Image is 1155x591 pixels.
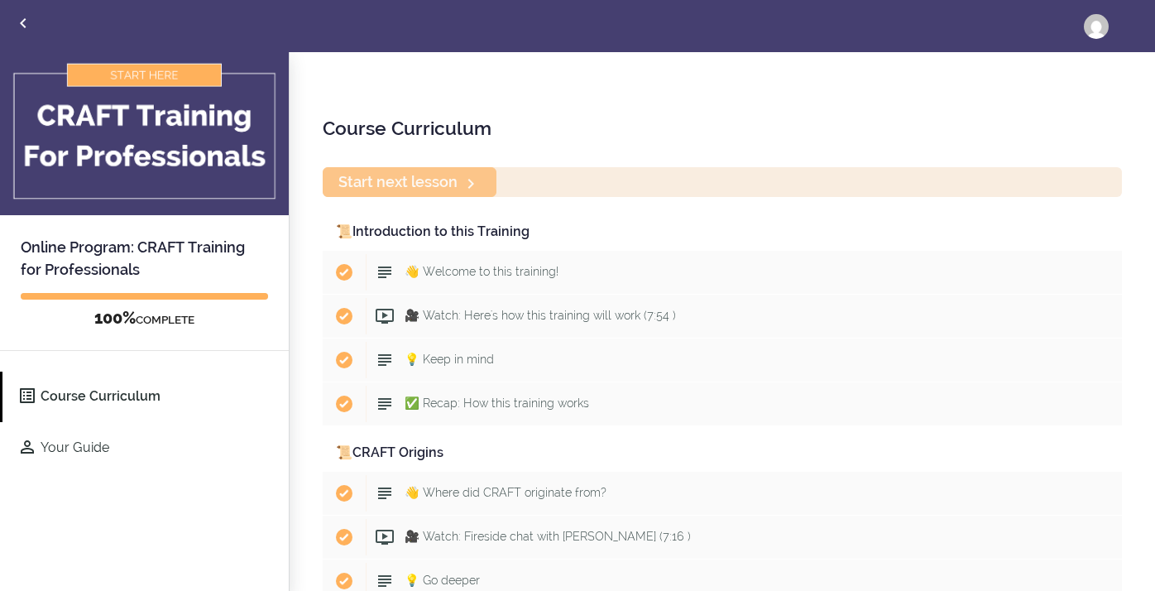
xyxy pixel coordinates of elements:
[405,309,676,322] span: 🎥 Watch: Here's how this training will work (7:54 )
[405,265,558,278] span: 👋 Welcome to this training!
[323,214,1122,251] div: 📜Introduction to this Training
[323,435,1122,472] div: 📜CRAFT Origins
[323,339,366,382] span: Completed item
[405,486,606,499] span: 👋 Where did CRAFT originate from?
[1,1,46,50] a: Back to courses
[323,516,1122,559] a: Completed item 🎥 Watch: Fireside chat with [PERSON_NAME] (7:16 )
[13,13,33,33] svg: Back to courses
[323,472,1122,515] a: Completed item 👋 Where did CRAFT originate from?
[21,308,268,329] div: COMPLETE
[323,295,366,338] span: Completed item
[94,308,136,328] span: 100%
[2,423,289,473] a: Your Guide
[323,251,366,294] span: Completed item
[323,382,366,425] span: Completed item
[323,516,366,559] span: Completed item
[1084,14,1109,39] img: basset.mom@hotmail.com
[405,353,494,366] span: 💡 Keep in mind
[323,382,1122,425] a: Completed item ✅ Recap: How this training works
[323,339,1122,382] a: Completed item 💡 Keep in mind
[2,372,289,422] a: Course Curriculum
[405,396,589,410] span: ✅ Recap: How this training works
[405,574,480,587] span: 💡 Go deeper
[323,295,1122,338] a: Completed item 🎥 Watch: Here's how this training will work (7:54 )
[323,251,1122,294] a: Completed item 👋 Welcome to this training!
[323,472,366,515] span: Completed item
[405,530,691,543] span: 🎥 Watch: Fireside chat with [PERSON_NAME] (7:16 )
[323,114,1122,142] h2: Course Curriculum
